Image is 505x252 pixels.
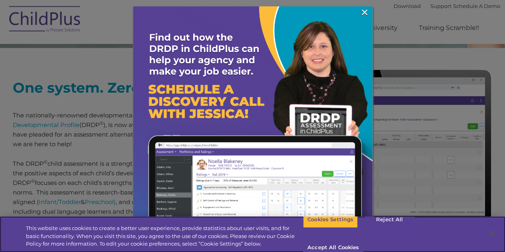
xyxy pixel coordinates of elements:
[26,224,303,248] div: This website uses cookies to create a better user experience, provide statistics about user visit...
[364,211,414,228] button: Reject All
[303,211,358,228] button: Cookies Settings
[483,225,501,242] button: Close
[360,8,369,16] a: ×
